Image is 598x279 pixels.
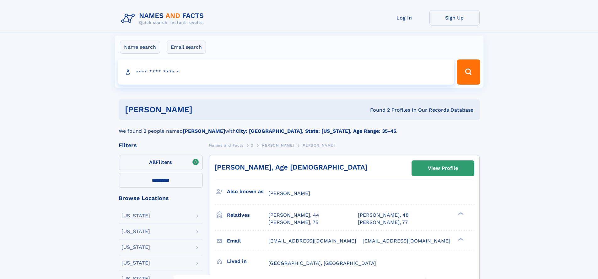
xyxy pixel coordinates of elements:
span: [EMAIL_ADDRESS][DOMAIN_NAME] [363,238,450,244]
a: D [251,141,254,149]
a: Sign Up [429,10,480,25]
input: search input [118,59,454,85]
h1: [PERSON_NAME] [125,106,281,114]
img: Logo Names and Facts [119,10,209,27]
h3: Also known as [227,186,268,197]
a: View Profile [412,161,474,176]
a: [PERSON_NAME], 77 [358,219,408,226]
a: [PERSON_NAME], 75 [268,219,318,226]
span: D [251,143,254,148]
div: Filters [119,142,203,148]
h3: Relatives [227,210,268,220]
span: [GEOGRAPHIC_DATA], [GEOGRAPHIC_DATA] [268,260,376,266]
span: [PERSON_NAME] [268,190,310,196]
span: [PERSON_NAME] [301,143,335,148]
span: [PERSON_NAME] [261,143,294,148]
b: [PERSON_NAME] [183,128,225,134]
a: [PERSON_NAME], 48 [358,212,409,219]
label: Filters [119,155,203,170]
a: [PERSON_NAME] [261,141,294,149]
span: [EMAIL_ADDRESS][DOMAIN_NAME] [268,238,356,244]
div: [US_STATE] [121,229,150,234]
a: Log In [379,10,429,25]
button: Search Button [457,59,480,85]
div: ❯ [456,237,464,241]
b: City: [GEOGRAPHIC_DATA], State: [US_STATE], Age Range: 35-45 [236,128,396,134]
h3: Email [227,236,268,246]
div: We found 2 people named with . [119,120,480,135]
div: [US_STATE] [121,260,150,265]
a: Names and Facts [209,141,244,149]
label: Email search [167,41,206,54]
div: Browse Locations [119,195,203,201]
div: [US_STATE] [121,245,150,250]
a: [PERSON_NAME], Age [DEMOGRAPHIC_DATA] [214,163,368,171]
div: [US_STATE] [121,213,150,218]
div: Found 2 Profiles In Our Records Database [281,107,473,114]
span: All [149,159,156,165]
label: Name search [120,41,160,54]
h3: Lived in [227,256,268,267]
div: ❯ [456,212,464,216]
a: [PERSON_NAME], 44 [268,212,319,219]
div: View Profile [428,161,458,176]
